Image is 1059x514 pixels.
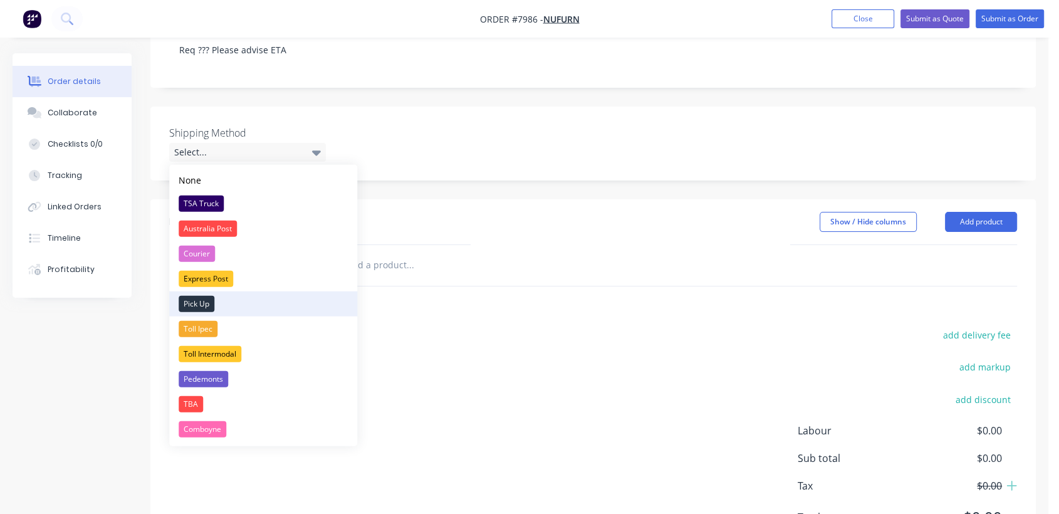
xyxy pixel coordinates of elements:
[909,478,1002,493] span: $0.00
[48,107,97,118] div: Collaborate
[48,201,102,212] div: Linked Orders
[179,371,228,387] div: Pedemonts
[169,417,357,442] button: Comboyne
[284,253,535,278] input: Start typing to add a product...
[48,264,95,275] div: Profitability
[48,76,101,87] div: Order details
[48,170,82,181] div: Tracking
[798,451,909,466] span: Sub total
[900,9,969,28] button: Submit as Quote
[179,346,241,362] div: Toll Intermodal
[179,174,201,187] div: None
[169,392,357,417] button: TBA
[13,223,132,254] button: Timeline
[169,367,357,392] button: Pedemonts
[820,212,917,232] button: Show / Hide columns
[169,266,357,291] button: Express Post
[952,359,1017,375] button: add markup
[976,9,1044,28] button: Submit as Order
[179,196,224,212] div: TSA Truck
[13,66,132,97] button: Order details
[169,125,326,140] label: Shipping Method
[798,478,909,493] span: Tax
[179,221,237,237] div: Australia Post
[798,423,909,438] span: Labour
[936,327,1017,344] button: add delivery fee
[179,421,226,438] div: Comboyne
[543,13,580,25] a: Nufurn
[48,233,81,244] div: Timeline
[179,271,233,287] div: Express Post
[169,241,357,266] button: Courier
[169,169,357,191] button: None
[169,31,1017,69] div: Req ??? Please advise ETA
[169,143,326,162] div: Select...
[480,13,543,25] span: Order #7986 -
[169,291,357,317] button: Pick Up
[169,317,357,342] button: Toll Ipec
[832,9,894,28] button: Close
[179,321,217,337] div: Toll Ipec
[909,423,1002,438] span: $0.00
[23,9,41,28] img: Factory
[13,191,132,223] button: Linked Orders
[945,212,1017,232] button: Add product
[179,396,203,412] div: TBA
[909,451,1002,466] span: $0.00
[48,139,103,150] div: Checklists 0/0
[13,128,132,160] button: Checklists 0/0
[169,216,357,241] button: Australia Post
[13,97,132,128] button: Collaborate
[13,160,132,191] button: Tracking
[169,342,357,367] button: Toll Intermodal
[13,254,132,285] button: Profitability
[179,246,215,262] div: Courier
[179,296,214,312] div: Pick Up
[949,391,1017,407] button: add discount
[169,191,357,216] button: TSA Truck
